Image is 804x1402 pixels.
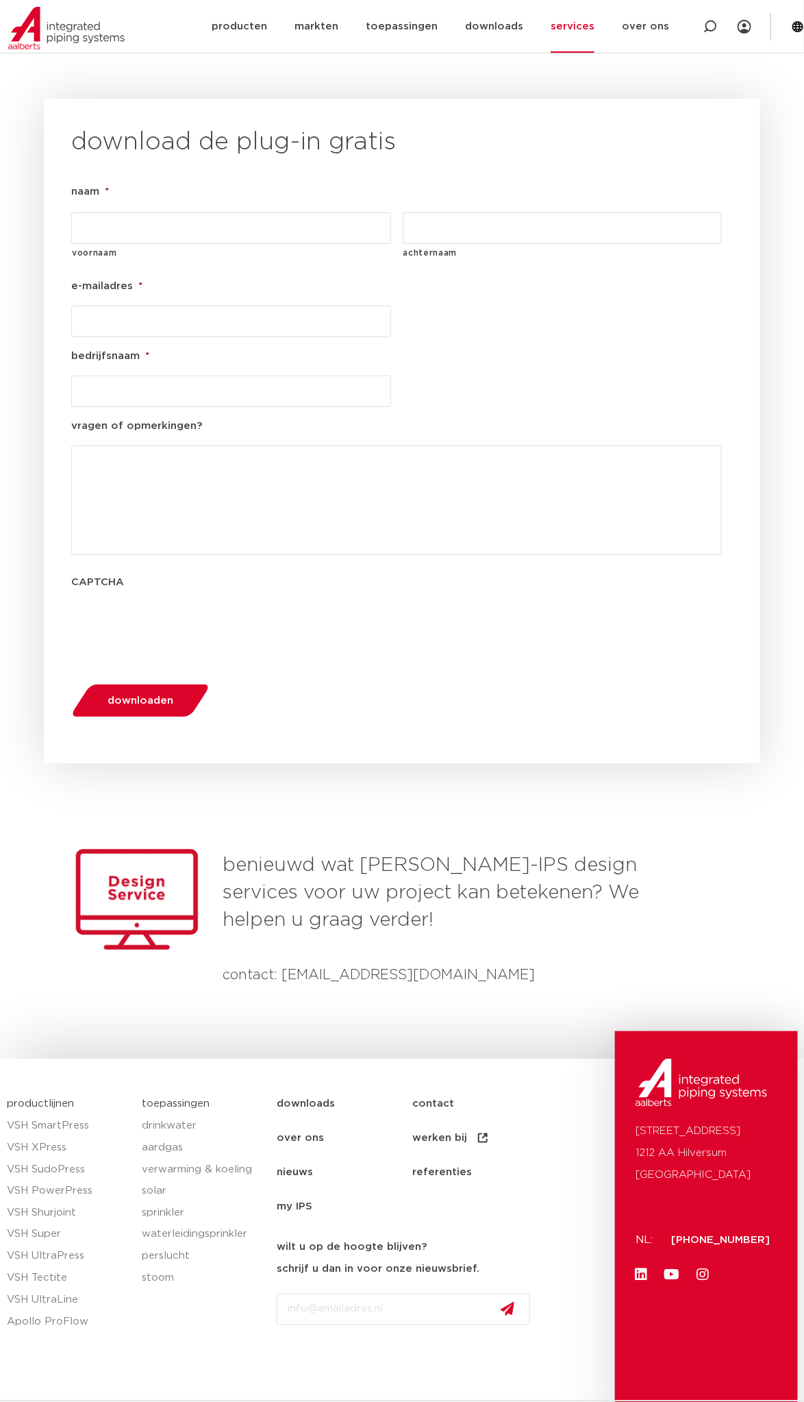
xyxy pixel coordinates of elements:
[142,1115,263,1137] a: drinkwater
[71,349,149,363] label: bedrijfsnaam
[71,126,733,159] h2: download de plug-in gratis
[413,1087,549,1121] a: contact
[7,1180,128,1202] a: VSH PowerPress
[403,245,723,261] label: achternaam
[501,1302,514,1316] img: send.svg
[223,824,707,933] h3: benieuwd wat [PERSON_NAME]-IPS design services voor uw project kan betekenen? We helpen u graag v...
[7,1115,128,1137] a: VSH SmartPress
[7,1098,74,1109] a: productlijnen
[142,1268,263,1290] a: stoom
[7,1246,128,1268] a: VSH UltraPress
[277,1190,412,1224] a: my IPS
[142,1180,263,1202] a: solar
[277,1155,412,1190] a: nieuws
[142,1224,263,1246] a: waterleidingsprinkler
[72,245,391,261] label: voornaam
[7,1159,128,1181] a: VSH SudoPress
[108,696,173,706] span: downloaden
[7,1202,128,1224] a: VSH Shurjoint
[277,1121,412,1155] a: over ons
[7,1312,128,1333] a: Apollo ProFlow
[277,1264,479,1275] strong: schrijf u dan in voor onze nieuwsbrief.
[7,1137,128,1159] a: VSH XPress
[142,1246,263,1268] a: perslucht
[413,1155,549,1190] a: referenties
[142,1159,263,1181] a: verwarming & koeling
[636,1230,657,1252] p: NL:
[636,1120,777,1186] p: [STREET_ADDRESS] 1212 AA Hilversum [GEOGRAPHIC_DATA]
[71,185,109,199] label: naam
[277,1294,530,1325] input: info@emailadres.nl
[7,1268,128,1290] a: VSH Tectite
[413,1121,549,1155] a: werken bij
[71,601,279,654] iframe: reCAPTCHA
[277,1336,485,1390] iframe: reCAPTCHA
[71,280,142,293] label: e-mailadres
[277,1087,412,1121] a: downloads
[66,683,214,718] button: downloaden
[142,1202,263,1224] a: sprinkler
[142,1137,263,1159] a: aardgas
[7,1290,128,1312] a: VSH UltraLine
[142,1098,210,1109] a: toepassingen
[671,1235,770,1246] a: [PHONE_NUMBER]
[7,1224,128,1246] a: VSH Super
[223,964,683,986] h4: contact: [EMAIL_ADDRESS][DOMAIN_NAME]
[277,1087,608,1224] nav: Menu
[277,1242,427,1253] strong: wilt u op de hoogte blijven?
[71,576,124,589] label: CAPTCHA
[71,419,202,433] label: vragen of opmerkingen?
